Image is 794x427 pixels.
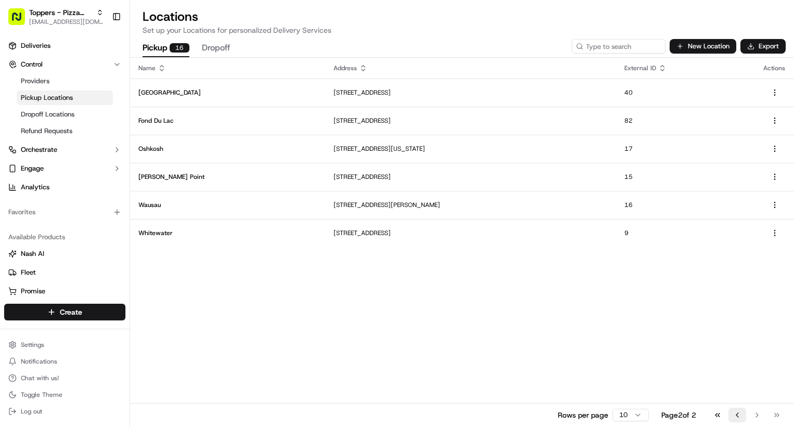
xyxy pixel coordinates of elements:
[10,10,31,31] img: Nash
[10,135,70,144] div: Past conversations
[138,64,317,72] div: Name
[143,40,189,57] button: Pickup
[143,8,782,25] h2: Locations
[558,410,608,420] p: Rows per page
[740,39,786,54] button: Export
[21,41,50,50] span: Deliveries
[4,204,125,221] div: Favorites
[21,287,45,296] span: Promise
[170,43,189,53] div: 16
[32,189,84,198] span: [PERSON_NAME]
[4,141,125,158] button: Orchestrate
[21,93,73,102] span: Pickup Locations
[21,145,57,154] span: Orchestrate
[624,64,747,72] div: External ID
[624,88,747,97] p: 40
[21,110,74,119] span: Dropoff Locations
[334,64,608,72] div: Address
[84,228,171,247] a: 💻API Documentation
[21,183,49,192] span: Analytics
[138,145,317,153] p: Oshkosh
[572,39,665,54] input: Type to search
[4,37,125,54] a: Deliveries
[4,338,125,352] button: Settings
[21,268,36,277] span: Fleet
[4,179,125,196] a: Analytics
[138,117,317,125] p: Fond Du Lac
[4,245,125,262] button: Nash AI
[21,407,42,416] span: Log out
[21,76,49,86] span: Providers
[624,229,747,237] p: 9
[10,151,27,168] img: Aaron Edelman
[10,179,27,196] img: Aaron Edelman
[10,99,29,118] img: 1736555255976-a54dd68f-1ca7-489b-9aae-adbdc363a1c4
[92,161,113,170] span: [DATE]
[4,283,125,300] button: Promise
[670,39,736,54] button: New Location
[17,74,113,88] a: Providers
[21,341,44,349] span: Settings
[21,249,44,258] span: Nash AI
[17,90,113,105] a: Pickup Locations
[138,173,317,181] p: [PERSON_NAME] Point
[624,173,747,181] p: 15
[624,201,747,209] p: 16
[661,410,696,420] div: Page 2 of 2
[21,374,59,382] span: Chat with us!
[4,4,108,29] button: Toppers - Pizza People, LLC[EMAIL_ADDRESS][DOMAIN_NAME]
[8,249,121,258] a: Nash AI
[334,88,608,97] p: [STREET_ADDRESS]
[10,42,189,58] p: Welcome 👋
[334,229,608,237] p: [STREET_ADDRESS]
[4,404,125,419] button: Log out
[161,133,189,146] button: See all
[17,124,113,138] a: Refund Requests
[21,232,80,243] span: Knowledge Base
[4,160,125,177] button: Engage
[177,102,189,115] button: Start new chat
[334,145,608,153] p: [STREET_ADDRESS][US_STATE]
[86,161,90,170] span: •
[29,18,104,26] button: [EMAIL_ADDRESS][DOMAIN_NAME]
[47,110,143,118] div: We're available if you need us!
[32,161,84,170] span: [PERSON_NAME]
[4,354,125,369] button: Notifications
[22,99,41,118] img: 8571987876998_91fb9ceb93ad5c398215_72.jpg
[4,229,125,245] div: Available Products
[4,56,125,73] button: Control
[334,117,608,125] p: [STREET_ADDRESS]
[4,264,125,281] button: Fleet
[60,307,82,317] span: Create
[47,99,171,110] div: Start new chat
[624,117,747,125] p: 82
[21,60,43,69] span: Control
[104,258,126,266] span: Pylon
[88,234,96,242] div: 💻
[21,164,44,173] span: Engage
[21,391,62,399] span: Toggle Theme
[143,25,782,35] p: Set up your Locations for personalized Delivery Services
[73,257,126,266] a: Powered byPylon
[138,229,317,237] p: Whitewater
[763,64,786,72] div: Actions
[29,7,92,18] button: Toppers - Pizza People, LLC
[8,287,121,296] a: Promise
[86,189,90,198] span: •
[27,67,187,78] input: Got a question? Start typing here...
[138,88,317,97] p: [GEOGRAPHIC_DATA]
[8,268,121,277] a: Fleet
[98,232,167,243] span: API Documentation
[92,189,113,198] span: [DATE]
[6,228,84,247] a: 📗Knowledge Base
[4,371,125,385] button: Chat with us!
[21,357,57,366] span: Notifications
[17,107,113,122] a: Dropoff Locations
[138,201,317,209] p: Wausau
[624,145,747,153] p: 17
[4,387,125,402] button: Toggle Theme
[202,40,230,57] button: Dropoff
[21,126,72,136] span: Refund Requests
